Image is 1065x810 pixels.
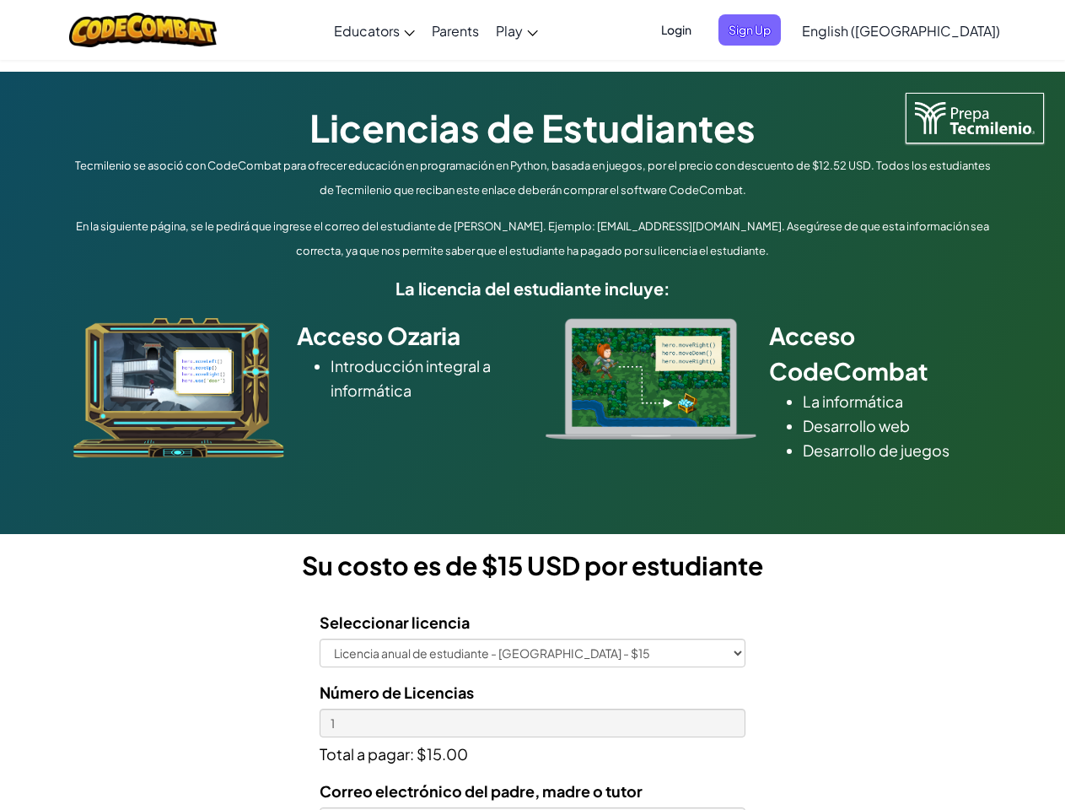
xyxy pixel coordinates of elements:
[651,14,702,46] button: Login
[320,680,474,705] label: Número de Licencias
[325,8,423,53] a: Educators
[320,779,643,803] label: Correo electrónico del padre, madre o tutor
[803,438,992,462] li: Desarrollo de juegos
[320,737,745,766] p: Total a pagar: $15.00
[423,8,487,53] a: Parents
[331,354,520,402] li: Introducción integral a informática
[69,154,997,202] p: Tecmilenio se asoció con CodeCombat para ofrecer educación en programación en Python, basada en j...
[802,22,1000,40] span: English ([GEOGRAPHIC_DATA])
[793,8,1009,53] a: English ([GEOGRAPHIC_DATA])
[320,610,470,634] label: Seleccionar licencia
[69,214,997,263] p: En la siguiente página, se le pedirá que ingrese el correo del estudiante de [PERSON_NAME]. Ejemp...
[546,318,756,440] img: type_real_code.png
[487,8,546,53] a: Play
[769,318,992,389] h2: Acceso CodeCombat
[69,101,997,154] h1: Licencias de Estudiantes
[803,413,992,438] li: Desarrollo web
[496,22,523,40] span: Play
[69,13,217,47] img: CodeCombat logo
[69,275,997,301] h5: La licencia del estudiante incluye:
[297,318,520,354] h2: Acceso Ozaria
[718,14,781,46] button: Sign Up
[334,22,400,40] span: Educators
[73,318,284,458] img: ozaria_acodus.png
[803,389,992,413] li: La informática
[906,93,1044,143] img: Tecmilenio logo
